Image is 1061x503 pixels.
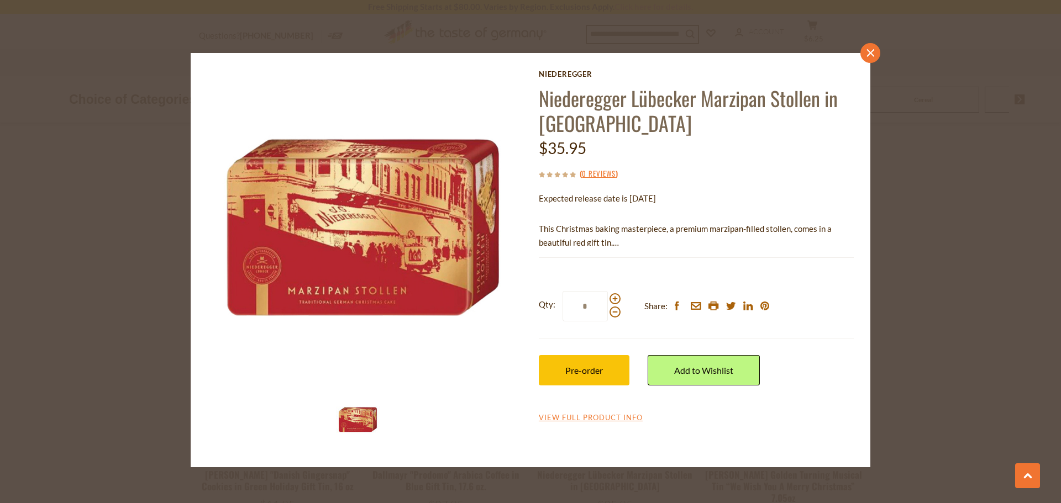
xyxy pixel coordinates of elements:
span: Pre-order [565,365,603,375]
p: This Christmas baking masterpiece, a premium marzipan-filled stollen, comes in a beautiful red gi... [539,222,854,250]
img: Niederegger Lübecker Marzipan Stollen in Red Tin [207,70,523,385]
strong: Qty: [539,298,555,311]
a: Niederegger [539,70,854,78]
input: Qty: [563,291,608,321]
a: 0 Reviews [582,168,616,180]
a: View Full Product Info [539,413,643,423]
a: Add to Wishlist [648,355,760,385]
span: ( ) [580,168,618,179]
a: Niederegger Lübecker Marzipan Stollen in [GEOGRAPHIC_DATA] [539,83,838,137]
button: Pre-order [539,355,629,385]
img: Niederegger Lübecker Marzipan Stollen in Red Tin [336,398,380,442]
span: Share: [644,299,668,313]
span: $35.95 [539,139,586,157]
p: Expected release date is [DATE] [539,192,854,205]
